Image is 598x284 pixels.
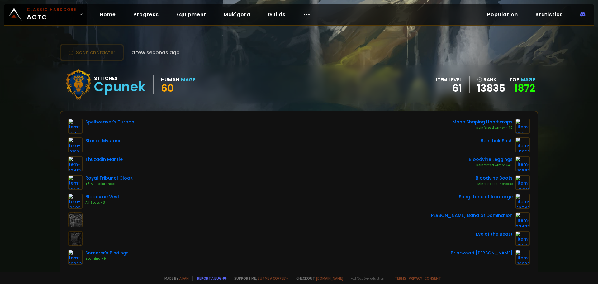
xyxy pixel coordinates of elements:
a: Home [95,8,121,21]
a: Consent [425,276,441,281]
div: Stamina +9 [85,256,129,261]
span: Mage [521,76,535,83]
button: Scan character [60,44,124,61]
img: item-13968 [515,231,530,246]
span: Support me, [230,276,288,281]
div: Stitches [94,75,146,82]
div: Royal Tribunal Cloak [85,175,133,181]
img: item-19684 [515,175,530,190]
a: 1872 [514,81,535,95]
div: item level [436,76,462,84]
div: [PERSON_NAME] Band of Domination [429,212,513,219]
a: Statistics [530,8,568,21]
div: Songstone of Ironforge [459,194,513,200]
img: item-12103 [68,137,83,152]
a: [DOMAIN_NAME] [316,276,343,281]
a: a fan [179,276,189,281]
span: a few seconds ago [131,49,180,56]
span: Made by [161,276,189,281]
div: 61 [436,84,462,93]
div: Top [509,76,535,84]
div: Bloodvine Leggings [469,156,513,163]
div: +3 All Resistances [85,181,133,186]
img: item-12930 [515,250,530,265]
div: All Stats +3 [85,200,119,205]
img: item-22256 [515,119,530,134]
div: Sorcerer's Bindings [85,250,129,256]
div: Bloodvine Boots [476,175,513,181]
a: Progress [128,8,164,21]
small: Classic Hardcore [27,7,77,12]
span: v. d752d5 - production [347,276,384,281]
div: Spellweaver's Turban [85,119,134,125]
img: item-22267 [68,119,83,134]
span: Checkout [292,276,343,281]
div: Reinforced Armor +40 [453,125,513,130]
a: Report a bug [197,276,221,281]
a: Population [482,8,523,21]
div: Ban'thok Sash [481,137,513,144]
img: item-19683 [515,156,530,171]
a: Equipment [171,8,211,21]
span: 60 [161,81,174,95]
img: item-11662 [515,137,530,152]
span: AOTC [27,7,77,22]
a: Classic HardcoreAOTC [4,4,87,25]
a: Buy me a coffee [258,276,288,281]
a: Privacy [409,276,422,281]
div: Thuzadin Mantle [85,156,123,163]
a: Terms [395,276,406,281]
img: item-22063 [68,250,83,265]
div: Mana Shaping Handwraps [453,119,513,125]
div: Mage [181,76,195,84]
div: Cpunek [94,82,146,92]
div: Minor Speed Increase [476,181,513,186]
img: item-22433 [515,212,530,227]
div: Human [161,76,179,84]
div: Briarwood [PERSON_NAME] [451,250,513,256]
img: item-22412 [68,156,83,171]
div: rank [477,76,505,84]
a: Mak'gora [219,8,255,21]
a: 13835 [477,84,505,93]
a: Guilds [263,8,291,21]
div: Bloodvine Vest [85,194,119,200]
div: Eye of the Beast [476,231,513,238]
div: Reinforced Armor +40 [469,163,513,168]
div: Star of Mystaria [85,137,122,144]
img: item-19682 [68,194,83,209]
img: item-12543 [515,194,530,209]
img: item-13376 [68,175,83,190]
